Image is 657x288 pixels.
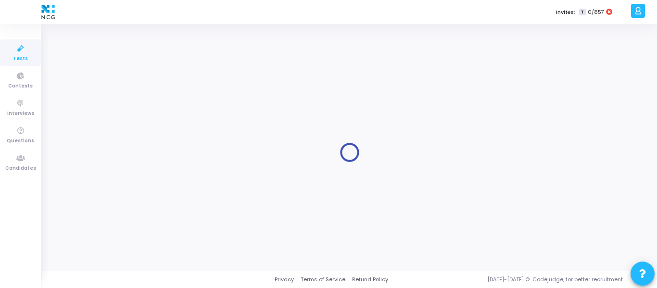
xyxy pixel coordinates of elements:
[579,9,585,16] span: T
[7,137,34,145] span: Questions
[13,55,28,63] span: Tests
[352,275,388,284] a: Refund Policy
[8,82,33,90] span: Contests
[39,2,57,22] img: logo
[388,275,645,284] div: [DATE]-[DATE] © Codejudge, for better recruitment.
[588,8,604,16] span: 0/857
[7,110,34,118] span: Interviews
[275,275,294,284] a: Privacy
[301,275,345,284] a: Terms of Service
[556,8,575,16] label: Invites:
[5,164,36,173] span: Candidates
